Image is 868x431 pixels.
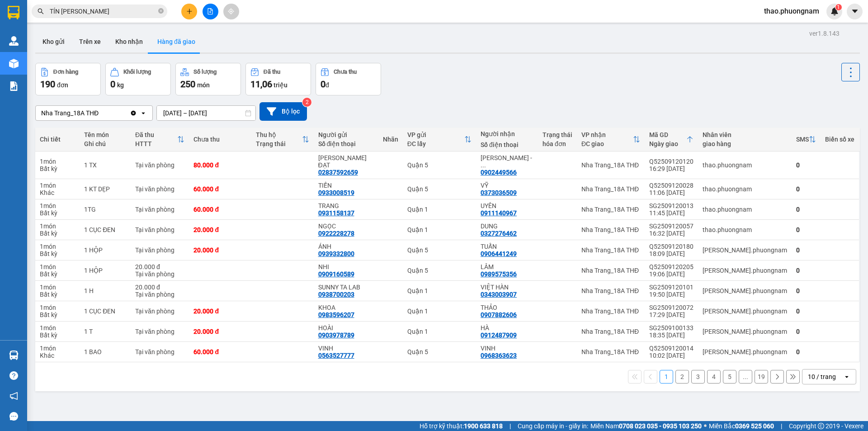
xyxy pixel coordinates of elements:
[245,63,311,95] button: Đã thu11,06 triệu
[8,6,19,19] img: logo-vxr
[318,284,374,291] div: SUNNY TA LAB
[581,348,640,355] div: Nha Trang_18A THĐ
[318,131,374,138] div: Người gửi
[723,370,736,384] button: 5
[84,287,126,294] div: 1 H
[318,250,354,257] div: 0939332800
[40,158,75,165] div: 1 món
[84,185,126,193] div: 1 KT DẸP
[35,31,72,52] button: Kho gửi
[407,348,472,355] div: Quận 5
[203,4,218,19] button: file-add
[157,106,255,120] input: Select a date range.
[407,267,472,274] div: Quận 5
[581,131,633,138] div: VP nhận
[481,169,517,176] div: 0902449566
[703,161,787,169] div: thao.phuongnam
[703,267,787,274] div: thoa.phuongnam
[318,154,374,169] div: PHÚC ĐẠT
[140,109,147,117] svg: open
[256,131,302,138] div: Thu hộ
[318,243,374,250] div: ÁNH
[649,332,693,339] div: 18:35 [DATE]
[40,270,75,278] div: Bất kỳ
[318,140,374,147] div: Số điện thoại
[703,328,787,335] div: thoa.phuongnam
[581,140,633,147] div: ĐC giao
[135,226,184,233] div: Tại văn phòng
[796,185,816,193] div: 0
[703,308,787,315] div: thoa.phuongnam
[158,8,164,14] span: close-circle
[135,348,184,355] div: Tại văn phòng
[193,69,217,75] div: Số lượng
[581,226,640,233] div: Nha Trang_18A THĐ
[649,270,693,278] div: 19:06 [DATE]
[9,350,19,360] img: warehouse-icon
[649,243,693,250] div: Q52509120180
[581,206,640,213] div: Nha Trang_18A THĐ
[318,202,374,209] div: TRANG
[619,422,702,430] strong: 0708 023 035 - 0935 103 250
[851,7,859,15] span: caret-down
[40,345,75,352] div: 1 món
[35,63,101,95] button: Đơn hàng190đơn
[407,308,472,315] div: Quận 1
[9,59,19,68] img: warehouse-icon
[703,287,787,294] div: thoa.phuongnam
[847,4,863,19] button: caret-down
[84,226,126,233] div: 1 CỤC ĐEN
[481,284,533,291] div: VIỆT HÀN
[407,328,472,335] div: Quận 1
[796,136,809,143] div: SMS
[40,182,75,189] div: 1 món
[318,223,374,230] div: NGỌC
[649,291,693,298] div: 19:50 [DATE]
[135,185,184,193] div: Tại văn phòng
[40,311,75,318] div: Bất kỳ
[40,223,75,230] div: 1 món
[649,345,693,352] div: Q52509120014
[193,226,247,233] div: 20.000 đ
[649,311,693,318] div: 17:29 [DATE]
[197,81,210,89] span: món
[481,250,517,257] div: 0906441249
[709,421,774,431] span: Miền Bắc
[407,226,472,233] div: Quận 1
[9,371,18,380] span: question-circle
[84,267,126,274] div: 1 HỘP
[9,392,18,400] span: notification
[40,263,75,270] div: 1 món
[796,287,816,294] div: 0
[403,128,476,152] th: Toggle SortBy
[481,189,517,196] div: 0373036509
[581,267,640,274] div: Nha Trang_18A THĐ
[796,308,816,315] div: 0
[180,79,195,90] span: 250
[193,185,247,193] div: 60.000 đ
[649,223,693,230] div: SG2509120057
[703,140,787,147] div: giao hàng
[186,8,193,14] span: plus
[407,246,472,254] div: Quận 5
[481,311,517,318] div: 0907882606
[256,140,302,147] div: Trạng thái
[318,263,374,270] div: NHI
[9,412,18,421] span: message
[84,131,126,138] div: Tên món
[755,370,768,384] button: 19
[318,291,354,298] div: 0938700203
[108,31,150,52] button: Kho nhận
[40,250,75,257] div: Bất kỳ
[40,332,75,339] div: Bất kỳ
[9,36,19,46] img: warehouse-icon
[825,136,854,143] div: Biển số xe
[318,209,354,217] div: 0931158137
[193,308,247,315] div: 20.000 đ
[40,136,75,143] div: Chi tiết
[649,158,693,165] div: Q52509120120
[481,345,533,352] div: VINH
[53,69,78,75] div: Đơn hàng
[649,352,693,359] div: 10:02 [DATE]
[193,246,247,254] div: 20.000 đ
